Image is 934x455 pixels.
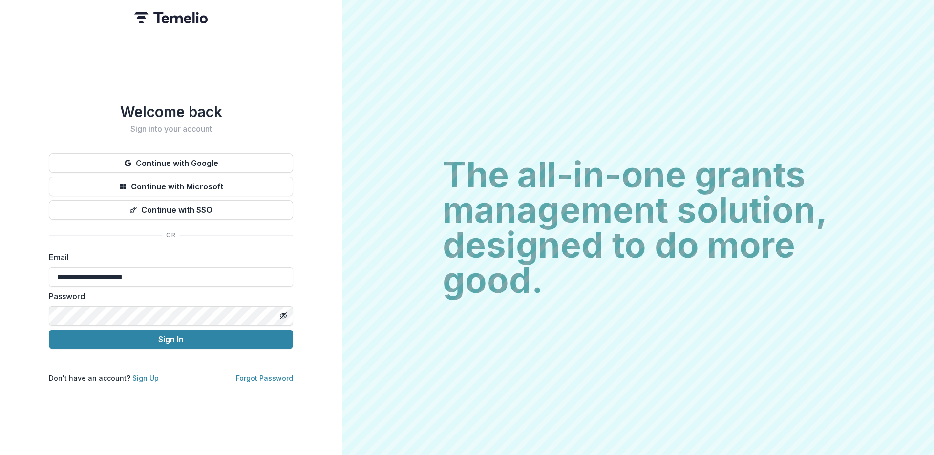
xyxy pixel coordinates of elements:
p: Don't have an account? [49,373,159,383]
button: Sign In [49,330,293,349]
img: Temelio [134,12,208,23]
button: Continue with Google [49,153,293,173]
button: Toggle password visibility [276,308,291,324]
h2: Sign into your account [49,124,293,134]
label: Password [49,290,287,302]
h1: Welcome back [49,103,293,121]
a: Sign Up [132,374,159,382]
a: Forgot Password [236,374,293,382]
button: Continue with SSO [49,200,293,220]
label: Email [49,251,287,263]
button: Continue with Microsoft [49,177,293,196]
